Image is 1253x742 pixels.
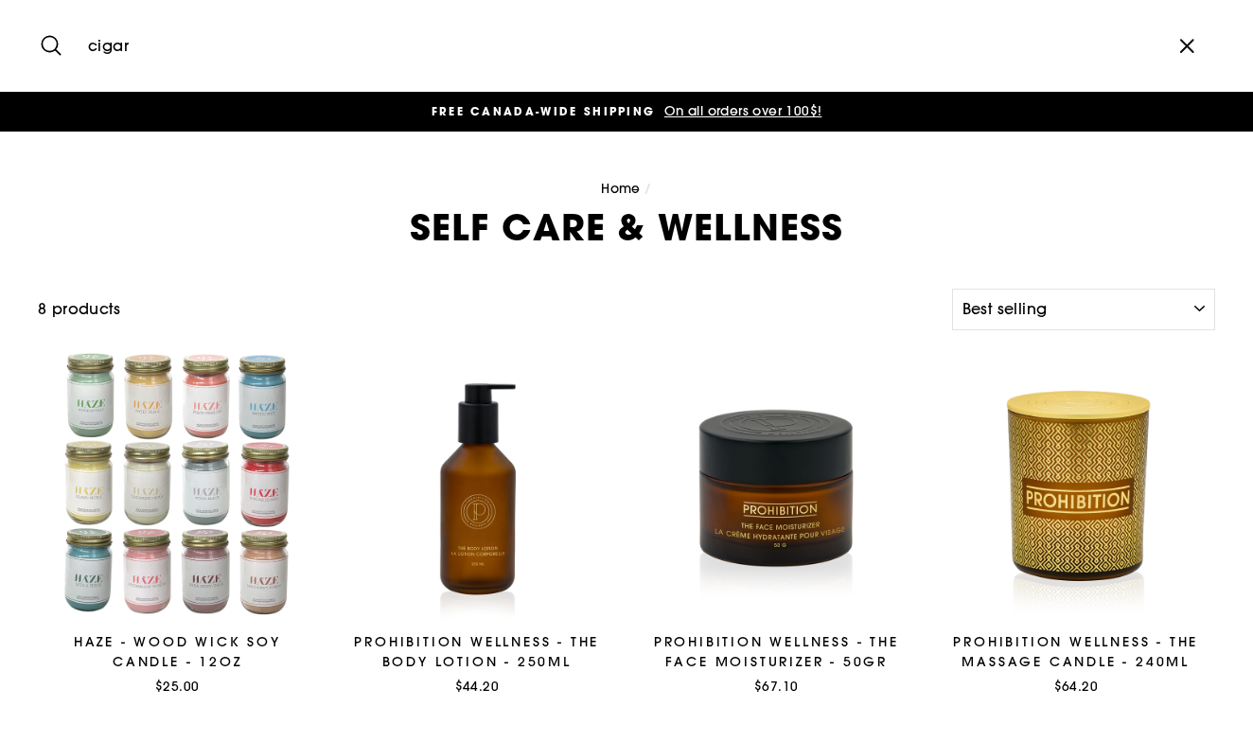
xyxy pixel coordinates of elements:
span: On all orders over 100$! [660,102,822,119]
div: $64.20 [937,677,1216,696]
a: Prohibition Wellness - The Face Moisturizer - 50GR$67.10 [637,344,916,702]
a: FREE CANADA-WIDE SHIPPING On all orders over 100$! [43,101,1210,122]
div: Haze - Wood Wick Soy Candle - 12oz [38,632,317,672]
div: Prohibition Wellness - The Face Moisturizer - 50GR [637,632,916,672]
span: FREE CANADA-WIDE SHIPPING [432,103,656,119]
div: Prohibition Wellness - The Massage Candle - 240ML [937,632,1216,672]
div: $67.10 [637,677,916,696]
nav: breadcrumbs [38,179,1215,200]
span: / [644,180,651,197]
div: $44.20 [338,677,617,696]
a: Home [601,180,641,197]
a: Haze - Wood Wick Soy Candle - 12oz$25.00 [38,344,317,702]
div: Prohibition Wellness - The Body Lotion - 250ML [338,632,617,672]
input: Search our store [79,14,1158,78]
div: $25.00 [38,677,317,696]
a: Prohibition Wellness - The Massage Candle - 240ML$64.20 [937,344,1216,702]
h1: SELF CARE & WELLNESS [38,209,1215,245]
a: Prohibition Wellness - The Body Lotion - 250ML$44.20 [338,344,617,702]
div: 8 products [38,297,944,322]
